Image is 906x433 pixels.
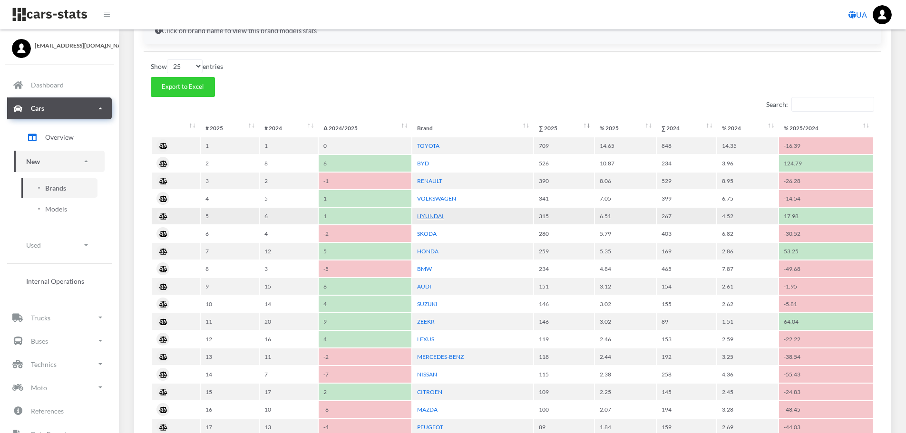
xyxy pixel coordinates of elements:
p: Used [26,239,41,251]
a: Internal Operations [14,271,105,291]
td: 1 [201,137,259,154]
td: 146 [534,296,594,312]
td: 5 [260,190,318,207]
td: 115 [534,366,594,383]
td: 7 [201,243,259,260]
td: -26.28 [779,173,873,189]
th: ∑&nbsp;2025: activate to sort column ascending [534,120,594,136]
a: AUDI [417,283,431,290]
a: Models [21,199,97,219]
img: navbar brand [12,7,88,22]
td: 259 [534,243,594,260]
a: Moto [7,376,112,398]
p: Moto [31,382,47,394]
td: 258 [657,366,717,383]
a: CITROEN [417,388,442,395]
td: 5.35 [595,243,656,260]
td: 100 [534,401,594,418]
td: 15 [201,384,259,400]
a: RENAULT [417,177,442,184]
td: -5 [319,260,411,277]
td: 192 [657,348,717,365]
td: 153 [657,331,717,347]
td: 3 [260,260,318,277]
td: 17.98 [779,208,873,224]
td: 315 [534,208,594,224]
a: Cars [7,97,112,119]
td: 3.02 [595,313,656,330]
td: 8 [260,155,318,172]
td: -1.95 [779,278,873,295]
td: 267 [657,208,717,224]
a: UA [845,5,871,24]
th: #&nbsp;2025: activate to sort column ascending [201,120,259,136]
img: ... [873,5,892,24]
span: Internal Operations [26,276,84,286]
td: -1 [319,173,411,189]
td: 4 [319,296,411,312]
label: Search: [766,97,874,112]
th: %&nbsp;2024: activate to sort column ascending [717,120,778,136]
td: 2.38 [595,366,656,383]
a: HYUNDAI [417,212,444,220]
button: Export to Excel [151,77,215,97]
td: 9 [201,278,259,295]
a: MAZDA [417,406,438,413]
td: 2.25 [595,384,656,400]
td: 6 [201,225,259,242]
select: Showentries [167,59,203,73]
p: Cars [31,102,44,114]
td: 14 [260,296,318,312]
td: 8.95 [717,173,778,189]
a: Used [14,234,105,256]
td: 20 [260,313,318,330]
td: 15 [260,278,318,295]
td: 1 [319,190,411,207]
td: -16.39 [779,137,873,154]
p: Trucks [31,312,50,324]
td: 89 [657,313,717,330]
td: 4 [201,190,259,207]
a: ZEEKR [417,318,435,325]
td: 6.75 [717,190,778,207]
td: 145 [657,384,717,400]
td: 3.25 [717,348,778,365]
td: 1 [260,137,318,154]
td: 9 [319,313,411,330]
label: Show entries [151,59,223,73]
td: 2 [260,173,318,189]
td: 2.07 [595,401,656,418]
td: 5 [319,243,411,260]
td: 53.25 [779,243,873,260]
td: 1 [319,208,411,224]
a: SKODA [417,230,437,237]
td: 529 [657,173,717,189]
p: Buses [31,335,48,347]
td: 109 [534,384,594,400]
td: 16 [201,401,259,418]
p: References [31,405,64,417]
td: 146 [534,313,594,330]
td: 3 [201,173,259,189]
td: -2 [319,348,411,365]
td: -14.54 [779,190,873,207]
td: 124.79 [779,155,873,172]
td: 3.12 [595,278,656,295]
td: 8 [201,260,259,277]
td: 155 [657,296,717,312]
a: NISSAN [417,371,437,378]
td: 2.61 [717,278,778,295]
td: 6.51 [595,208,656,224]
a: Buses [7,330,112,352]
td: -55.43 [779,366,873,383]
td: 7 [260,366,318,383]
td: 169 [657,243,717,260]
td: 465 [657,260,717,277]
td: 7.87 [717,260,778,277]
td: 1.51 [717,313,778,330]
span: Models [45,204,67,214]
td: -22.22 [779,331,873,347]
td: 234 [657,155,717,172]
td: 10.87 [595,155,656,172]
